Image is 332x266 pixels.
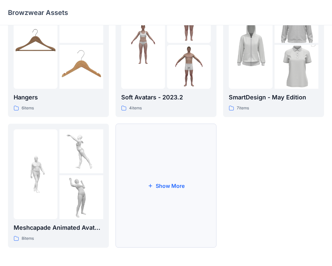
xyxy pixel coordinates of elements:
[22,105,34,112] p: 6 items
[275,34,318,100] img: folder 3
[14,22,57,66] img: folder 1
[121,93,211,102] p: Soft Avatars - 2023.2
[116,124,216,248] button: Show More
[14,93,103,102] p: Hangers
[167,45,211,89] img: folder 3
[22,235,34,242] p: 8 items
[8,8,68,17] p: Browzwear Assets
[237,105,249,112] p: 7 items
[229,11,273,77] img: folder 1
[229,93,318,102] p: SmartDesign - May Edition
[8,124,109,248] a: folder 1folder 2folder 3Meshcapade Animated Avatars8items
[129,105,142,112] p: 4 items
[14,223,103,232] p: Meshcapade Animated Avatars
[59,45,103,89] img: folder 3
[59,129,103,173] img: folder 2
[59,175,103,219] img: folder 3
[121,22,165,66] img: folder 1
[14,152,57,196] img: folder 1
